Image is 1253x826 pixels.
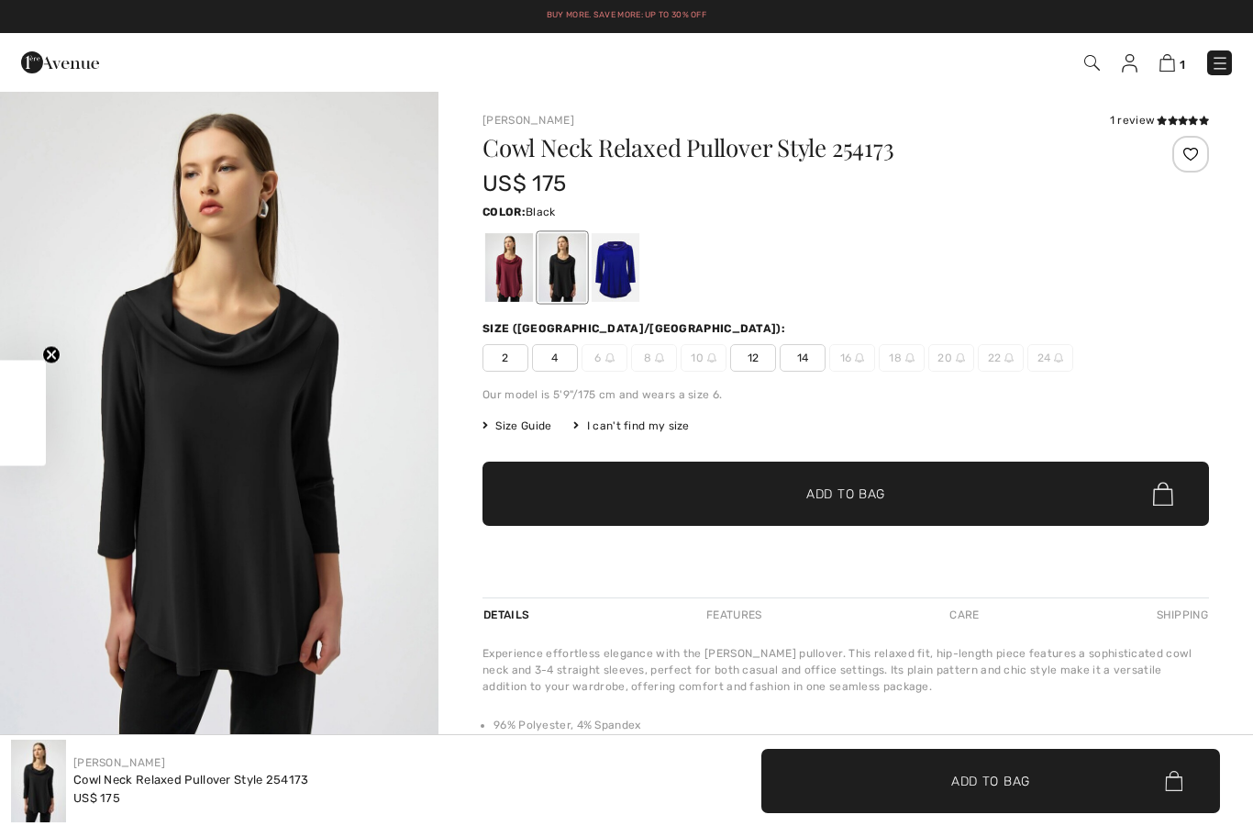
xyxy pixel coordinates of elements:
[780,344,826,372] span: 14
[482,320,789,337] div: Size ([GEOGRAPHIC_DATA]/[GEOGRAPHIC_DATA]):
[592,233,639,302] div: Royal Sapphire 163
[655,353,664,363] img: ring-m.svg
[482,344,528,372] span: 2
[1211,54,1229,73] img: Menu
[730,344,776,372] span: 12
[1122,54,1137,73] img: My Info
[482,418,551,434] span: Size Guide
[829,344,875,372] span: 16
[582,344,627,372] span: 6
[21,52,99,70] a: 1ère Avenue
[493,733,1209,750] li: No pockets
[526,206,556,218] span: Black
[1159,54,1175,72] img: Shopping Bag
[806,485,885,504] span: Add to Bag
[573,418,689,434] div: I can't find my size
[879,344,925,372] span: 18
[978,344,1024,372] span: 22
[482,598,534,631] div: Details
[493,717,1209,733] li: 96% Polyester, 4% Spandex
[605,353,615,363] img: ring-m.svg
[1153,482,1173,506] img: Bag.svg
[1159,51,1185,73] a: 1
[547,10,706,19] a: Buy More. Save More: Up to 30% Off
[855,353,864,363] img: ring-m.svg
[928,344,974,372] span: 20
[761,749,1220,813] button: Add to Bag
[1054,353,1063,363] img: ring-m.svg
[1027,344,1073,372] span: 24
[1084,55,1100,71] img: Search
[482,171,566,196] span: US$ 175
[482,386,1209,403] div: Our model is 5'9"/175 cm and wears a size 6.
[482,645,1209,695] div: Experience effortless elegance with the [PERSON_NAME] pullover. This relaxed fit, hip-length piec...
[485,233,533,302] div: Merlot
[482,114,574,127] a: [PERSON_NAME]
[681,344,726,372] span: 10
[538,233,586,302] div: Black
[1152,598,1209,631] div: Shipping
[482,136,1088,160] h1: Cowl Neck Relaxed Pullover Style 254173
[73,771,309,789] div: Cowl Neck Relaxed Pullover Style 254173
[73,756,165,769] a: [PERSON_NAME]
[951,771,1030,790] span: Add to Bag
[21,44,99,81] img: 1ère Avenue
[631,344,677,372] span: 8
[934,598,994,631] div: Care
[73,791,120,805] span: US$ 175
[482,462,1209,526] button: Add to Bag
[691,598,777,631] div: Features
[11,740,66,822] img: Cowl Neck Relaxed Pullover Style 254173
[956,353,965,363] img: ring-m.svg
[532,344,578,372] span: 4
[707,353,716,363] img: ring-m.svg
[1165,771,1182,791] img: Bag.svg
[1180,58,1185,72] span: 1
[1110,112,1209,128] div: 1 review
[1004,353,1014,363] img: ring-m.svg
[42,346,61,364] button: Close teaser
[482,206,526,218] span: Color:
[905,353,915,363] img: ring-m.svg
